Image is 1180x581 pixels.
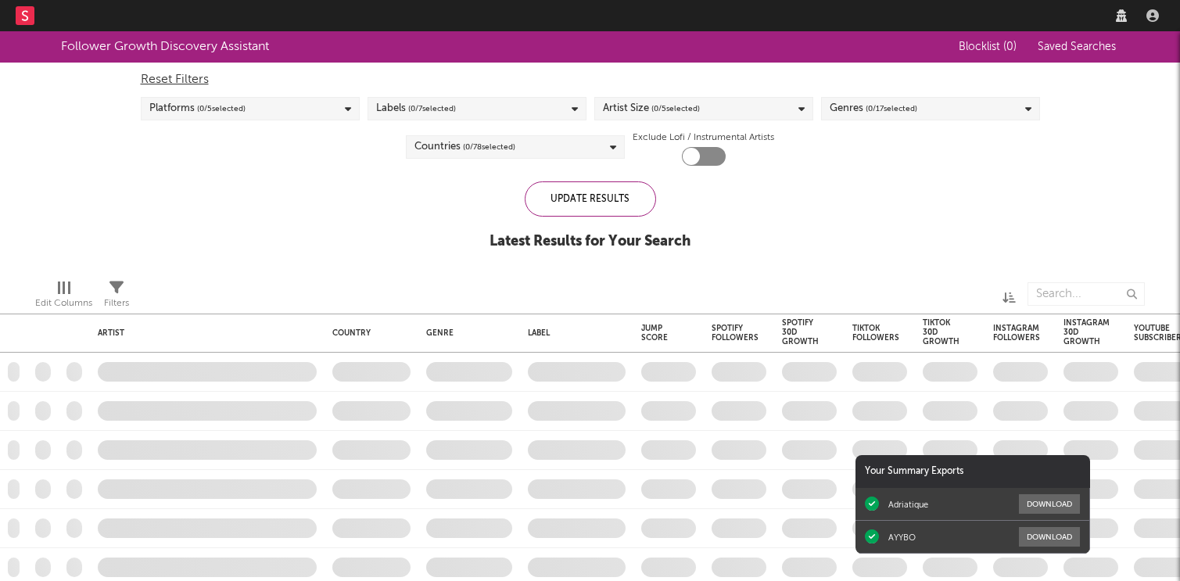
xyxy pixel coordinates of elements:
[633,128,774,147] label: Exclude Lofi / Instrumental Artists
[993,324,1040,343] div: Instagram Followers
[782,318,819,346] div: Spotify 30D Growth
[959,41,1017,52] span: Blocklist
[376,99,456,118] div: Labels
[149,99,246,118] div: Platforms
[866,99,917,118] span: ( 0 / 17 selected)
[888,499,928,510] div: Adriatique
[1063,318,1110,346] div: Instagram 30D Growth
[104,294,129,313] div: Filters
[141,70,1040,89] div: Reset Filters
[197,99,246,118] span: ( 0 / 5 selected)
[603,99,700,118] div: Artist Size
[1019,527,1080,547] button: Download
[1028,282,1145,306] input: Search...
[414,138,515,156] div: Countries
[525,181,656,217] div: Update Results
[1033,41,1119,53] button: Saved Searches
[408,99,456,118] span: ( 0 / 7 selected)
[923,318,959,346] div: Tiktok 30D Growth
[712,324,759,343] div: Spotify Followers
[641,324,672,343] div: Jump Score
[35,294,92,313] div: Edit Columns
[528,328,618,338] div: Label
[1038,41,1119,52] span: Saved Searches
[888,532,916,543] div: AYYBO
[61,38,269,56] div: Follower Growth Discovery Assistant
[651,99,700,118] span: ( 0 / 5 selected)
[852,324,899,343] div: Tiktok Followers
[463,138,515,156] span: ( 0 / 78 selected)
[1019,494,1080,514] button: Download
[98,328,309,338] div: Artist
[855,455,1090,488] div: Your Summary Exports
[490,232,690,251] div: Latest Results for Your Search
[104,274,129,320] div: Filters
[830,99,917,118] div: Genres
[1003,41,1017,52] span: ( 0 )
[426,328,504,338] div: Genre
[35,274,92,320] div: Edit Columns
[332,328,403,338] div: Country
